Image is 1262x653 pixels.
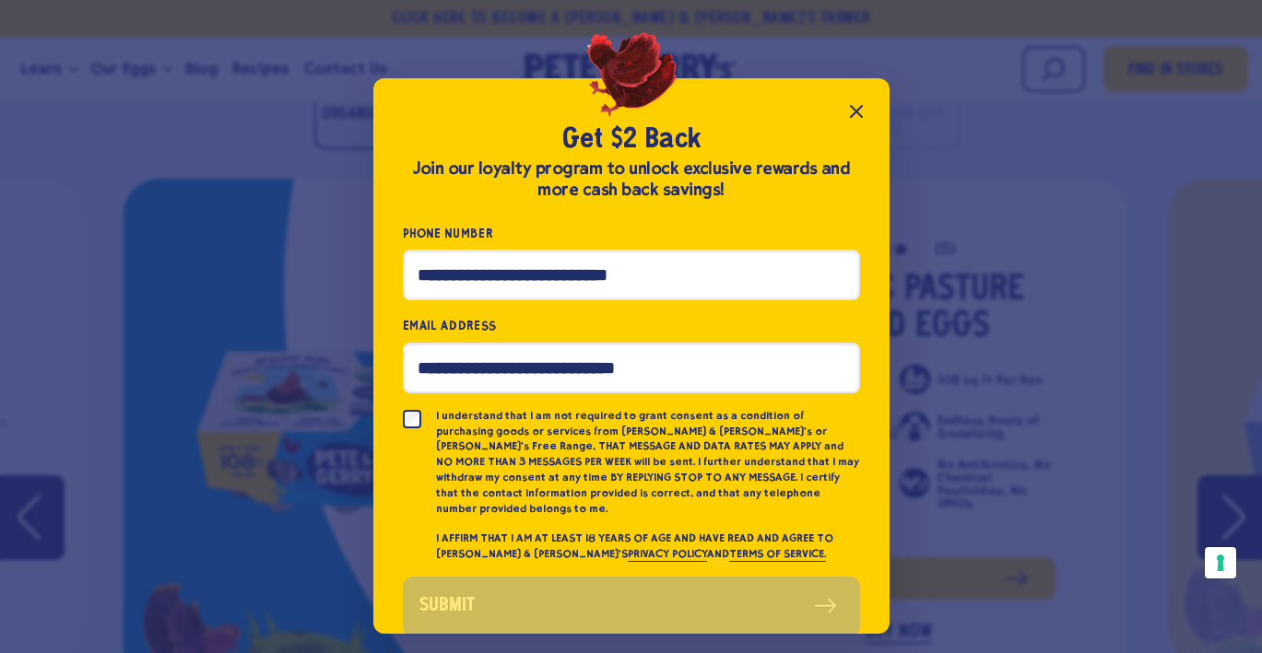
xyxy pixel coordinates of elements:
[403,122,860,157] h2: Get $2 Back
[436,408,860,517] p: I understand that I am not required to grant consent as a condition of purchasing goods or servic...
[403,158,860,201] div: Join our loyalty program to unlock exclusive rewards and more cash back savings!
[1205,547,1236,578] button: Your consent preferences for tracking technologies
[403,315,860,336] label: Email Address
[403,223,860,244] label: Phone Number
[436,531,860,562] p: I AFFIRM THAT I AM AT LEAST 18 YEARS OF AGE AND HAVE READ AND AGREE TO [PERSON_NAME] & [PERSON_NA...
[403,577,860,636] button: Submit
[729,547,826,562] a: TERMS OF SERVICE.
[403,410,421,428] input: I understand that I am not required to grant consent as a condition of purchasing goods or servic...
[628,547,707,562] a: PRIVACY POLICY
[838,93,875,130] button: Close popup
